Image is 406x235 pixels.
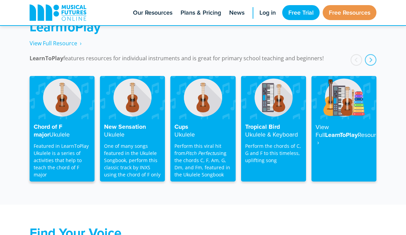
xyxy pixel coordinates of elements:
[245,142,302,164] p: Perform the chords of C, G and F to this timeless, uplifting song
[49,130,70,139] strong: Ukulele
[245,123,302,138] h4: Tropical Bird
[174,130,195,139] strong: Ukulele
[185,150,214,156] em: Pitch Perfect
[30,54,63,62] strong: LearnToPlay
[34,123,90,138] h4: Chord of F major
[323,5,376,20] a: Free Resources
[170,76,235,182] a: CupsUkulele Perform this viral hit fromPitch Perfectusing the chords C, F, Am, G, Dm, and Fm, fea...
[174,123,231,138] h4: Cups
[133,8,172,17] span: Our Resources
[104,123,161,138] h4: New Sensation
[259,8,276,17] span: Log in
[311,76,376,182] a: View FullLearnToPlayResource ‎ ›
[34,142,90,178] p: Featured in LearnToPlay Ukulele is a series of activities that help to teach the chord of F major
[245,130,298,139] strong: Ukulele & Keyboard
[241,76,306,182] a: Tropical BirdUkulele & Keyboard Perform the chords of C, G and F to this timeless, uplifting song
[30,76,95,182] a: Chord of F majorUkulele Featured in LearnToPlay Ukulele is a series of activities that help to te...
[351,54,362,66] div: prev
[316,123,329,139] strong: View Full
[181,8,221,17] span: Plans & Pricing
[30,40,82,47] a: View Full Resource‎‏‏‎ ‎ ›
[100,76,165,182] a: New SensationUkulele One of many songs featured in the Ukulele Songbook, perform this classic tra...
[104,130,124,139] strong: Ukulele
[316,130,383,147] strong: Resource ‎ ›
[365,54,376,66] div: next
[174,142,231,178] p: Perform this viral hit from using the chords C, F, Am, G, Dm, and Fm, featured in the Ukulele Son...
[229,8,244,17] span: News
[316,123,372,146] h4: LearnToPlay
[30,17,101,36] strong: LearnToPlay
[282,5,320,20] a: Free Trial
[104,142,161,178] p: One of many songs featured in the Ukulele Songbook, perform this classic track by INXS using the ...
[30,54,376,62] p: features resources for individual instruments and is great for primary school teaching and beginn...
